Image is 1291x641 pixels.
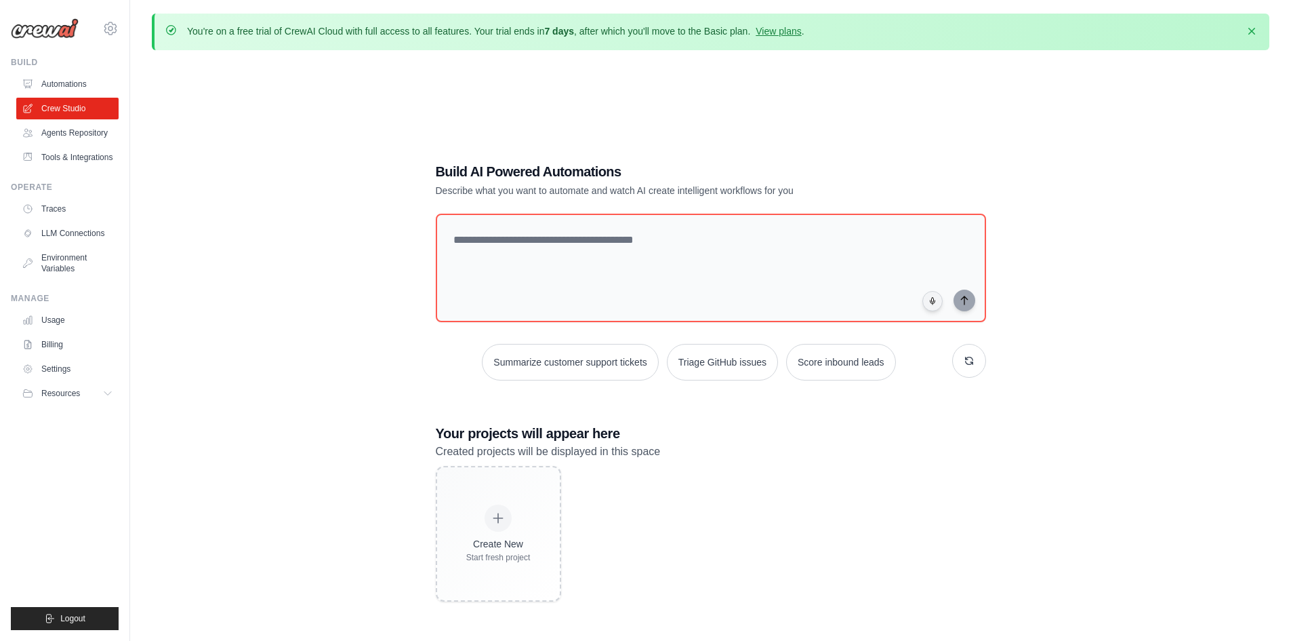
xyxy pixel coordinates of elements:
[922,291,943,311] button: Click to speak your automation idea
[436,162,891,181] h1: Build AI Powered Automations
[16,198,119,220] a: Traces
[16,383,119,404] button: Resources
[436,443,986,461] p: Created projects will be displayed in this space
[16,309,119,331] a: Usage
[16,247,119,279] a: Environment Variables
[16,358,119,380] a: Settings
[436,424,986,443] h3: Your projects will appear here
[16,122,119,144] a: Agents Repository
[786,344,896,381] button: Score inbound leads
[756,26,801,37] a: View plans
[436,184,891,197] p: Describe what you want to automate and watch AI create intelligent workflows for you
[544,26,574,37] strong: 7 days
[466,537,531,551] div: Create New
[11,18,79,39] img: Logo
[952,344,986,378] button: Get new suggestions
[16,73,119,95] a: Automations
[16,334,119,355] a: Billing
[667,344,778,381] button: Triage GitHub issues
[11,293,119,304] div: Manage
[41,388,80,399] span: Resources
[482,344,658,381] button: Summarize customer support tickets
[11,57,119,68] div: Build
[187,24,804,38] p: You're on a free trial of CrewAI Cloud with full access to all features. Your trial ends in , aft...
[16,98,119,119] a: Crew Studio
[16,147,119,168] a: Tools & Integrations
[466,552,531,563] div: Start fresh project
[16,222,119,244] a: LLM Connections
[11,607,119,630] button: Logout
[60,613,85,624] span: Logout
[11,182,119,193] div: Operate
